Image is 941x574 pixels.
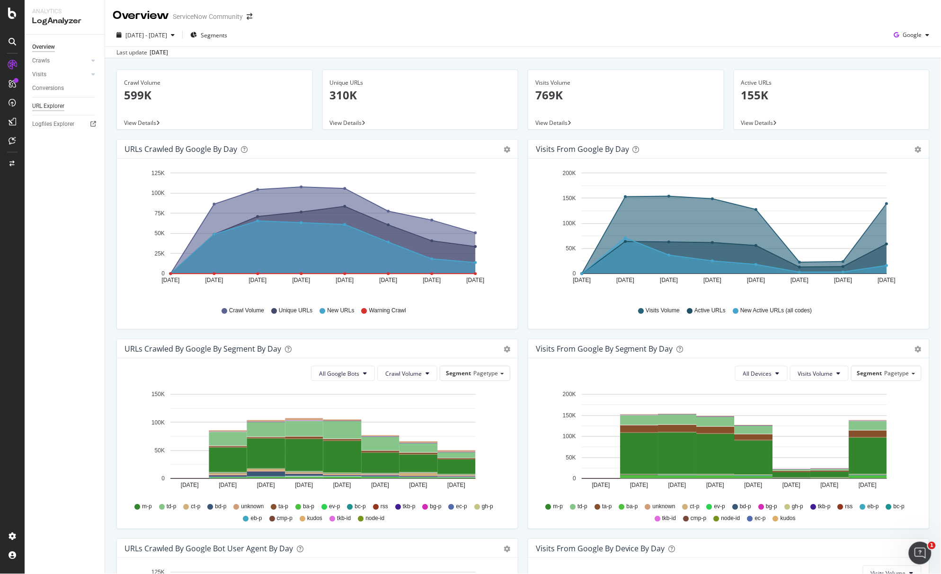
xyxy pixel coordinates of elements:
span: cmp-p [691,514,706,522]
div: LogAnalyzer [32,16,97,26]
text: [DATE] [371,482,389,488]
text: [DATE] [467,277,485,283]
text: 200K [563,170,576,177]
a: Overview [32,42,98,52]
text: 150K [563,412,576,419]
text: 150K [563,195,576,202]
span: td-p [167,503,177,511]
div: URLs Crawled by Google by day [124,144,237,154]
text: [DATE] [409,482,427,488]
div: Logfiles Explorer [32,119,74,129]
div: Visits from Google by day [536,144,629,154]
div: gear [915,346,922,353]
span: bd-p [740,503,751,511]
span: bg-p [430,503,442,511]
text: 125K [151,170,165,177]
span: ta-p [278,503,288,511]
span: bc-p [894,503,905,511]
a: Conversions [32,83,98,93]
text: [DATE] [249,277,267,283]
button: [DATE] - [DATE] [113,27,178,43]
span: kudos [781,514,796,522]
text: 100K [151,419,165,426]
span: Segment [446,369,471,377]
text: [DATE] [293,277,311,283]
span: ba-p [303,503,314,511]
text: [DATE] [660,277,678,283]
span: Visits Volume [798,370,833,378]
text: [DATE] [447,482,465,488]
span: td-p [577,503,587,511]
text: [DATE] [423,277,441,283]
iframe: Intercom live chat [909,542,932,565]
div: A chart. [124,389,506,498]
span: ev-p [329,503,340,511]
text: [DATE] [821,482,839,488]
span: node-id [721,514,740,522]
a: Crawls [32,56,89,66]
span: View Details [330,119,362,127]
span: rss [381,503,388,511]
span: tkb-id [662,514,676,522]
p: 310K [330,87,511,103]
text: [DATE] [592,482,610,488]
div: Conversions [32,83,64,93]
p: 769K [535,87,717,103]
a: URL Explorer [32,101,98,111]
text: [DATE] [181,482,199,488]
svg: A chart. [536,166,917,298]
text: [DATE] [782,482,800,488]
text: 100K [151,190,165,197]
text: [DATE] [219,482,237,488]
text: 25K [155,250,165,257]
text: 50K [566,454,576,461]
span: Warning Crawl [369,307,406,315]
text: [DATE] [630,482,648,488]
span: m-p [553,503,563,511]
div: A chart. [124,166,506,298]
div: URLs Crawled by Google bot User Agent By Day [124,544,293,553]
span: ec-p [755,514,766,522]
text: 0 [161,271,165,277]
text: [DATE] [878,277,896,283]
div: URL Explorer [32,101,64,111]
span: tkb-id [337,514,351,522]
text: [DATE] [704,277,722,283]
text: [DATE] [791,277,809,283]
div: gear [504,546,510,552]
span: 1 [928,542,936,549]
span: Crawl Volume [385,370,422,378]
text: 100K [563,433,576,440]
span: ev-p [714,503,725,511]
div: Visits from Google By Segment By Day [536,344,673,353]
div: ServiceNow Community [173,12,243,21]
span: Segments [201,31,227,39]
div: Visits Volume [535,79,717,87]
div: gear [504,146,510,153]
div: Analytics [32,8,97,16]
p: 155K [741,87,923,103]
span: unknown [241,503,264,511]
text: 0 [573,271,576,277]
text: [DATE] [333,482,351,488]
span: node-id [365,514,384,522]
span: View Details [535,119,568,127]
text: 100K [563,220,576,227]
button: Crawl Volume [377,366,437,381]
div: Last update [116,48,168,57]
text: [DATE] [747,277,765,283]
a: Logfiles Explorer [32,119,98,129]
span: Active URLs [694,307,726,315]
span: gh-p [792,503,803,511]
text: [DATE] [668,482,686,488]
text: [DATE] [257,482,275,488]
button: Google [890,27,933,43]
text: [DATE] [162,277,180,283]
span: tkb-p [403,503,416,511]
text: 0 [573,476,576,482]
div: arrow-right-arrow-left [247,13,252,20]
span: m-p [142,503,152,511]
span: Segment [857,369,882,377]
text: 50K [155,448,165,454]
